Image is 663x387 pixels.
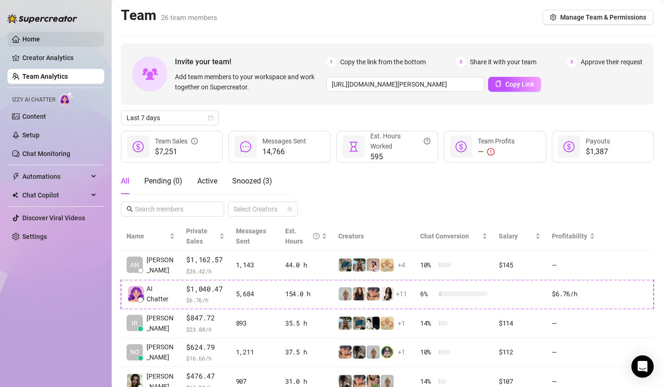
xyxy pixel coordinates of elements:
[287,206,293,212] span: team
[367,317,380,330] img: comicaltaco
[478,137,515,145] span: Team Profits
[121,7,217,24] h2: Team
[420,260,435,270] span: 10 %
[542,10,654,25] button: Manage Team & Permissions
[186,342,224,353] span: $624.79
[313,226,320,246] span: question-circle
[563,141,575,152] span: dollar-circle
[631,355,654,378] div: Open Intercom Messenger
[381,346,394,359] img: jadetv
[191,136,198,146] span: info-circle
[420,232,469,240] span: Chat Conversion
[499,347,541,357] div: $112
[186,266,224,276] span: $ 26.42 /h
[586,146,610,157] span: $1,387
[128,286,144,302] img: izzy-ai-chatter-avatar-DDCN_rTZ.svg
[381,287,394,300] img: ChloeLove
[175,72,322,92] span: Add team members to your workspace and work together on Supercreator.
[135,204,211,214] input: Search members
[186,295,224,305] span: $ 6.76 /h
[546,338,600,367] td: —
[127,231,167,241] span: Name
[552,289,595,299] div: $6.76 /h
[12,95,55,104] span: Izzy AI Chatter
[398,260,405,270] span: + 4
[186,254,224,265] span: $1,162.57
[339,317,352,330] img: Libby
[550,14,556,20] span: setting
[7,14,77,23] img: logo-BBDzfeDw.svg
[487,148,495,156] span: exclamation-circle
[420,347,435,357] span: 10 %
[339,346,352,359] img: bonnierides
[581,57,643,67] span: Approve their request
[127,206,133,212] span: search
[147,313,175,333] span: [PERSON_NAME]
[236,318,274,328] div: 893
[552,232,587,240] span: Profitability
[348,141,359,152] span: hourglass
[144,176,182,187] div: Pending ( 0 )
[236,227,266,245] span: Messages Sent
[236,260,274,270] div: 1,143
[186,312,224,324] span: $847.72
[22,35,40,43] a: Home
[133,141,144,152] span: dollar-circle
[339,287,352,300] img: Barbi
[22,50,97,65] a: Creator Analytics
[186,227,208,245] span: Private Sales
[147,342,175,362] span: [PERSON_NAME]
[367,287,380,300] img: bonnierides
[420,376,435,387] span: 14 %
[232,177,272,185] span: Snoozed ( 3 )
[132,318,138,328] span: IR
[505,81,534,88] span: Copy Link
[499,318,541,328] div: $114
[186,353,224,363] span: $ 16.66 /h
[236,289,274,299] div: 5,684
[353,317,366,330] img: Eavnc
[499,376,541,387] div: $107
[339,258,352,272] img: Eavnc
[285,260,327,270] div: 44.0 h
[370,131,430,151] div: Est. Hours Worked
[285,318,327,328] div: 35.5 h
[22,131,40,139] a: Setup
[420,289,435,299] span: 6 %
[353,258,366,272] img: Libby
[560,14,646,21] span: Manage Team & Permissions
[175,56,326,68] span: Invite your team!
[470,57,536,67] span: Share it with your team
[456,57,466,67] span: 2
[381,258,394,272] img: Actually.Maria
[398,318,405,328] span: + 1
[155,136,198,146] div: Team Sales
[22,150,70,157] a: Chat Monitoring
[326,57,336,67] span: 1
[262,146,306,157] span: 14,766
[381,317,394,330] img: Actually.Maria
[420,318,435,328] span: 14 %
[155,146,198,157] span: $7,251
[586,137,610,145] span: Payouts
[197,177,217,185] span: Active
[161,14,217,22] span: 26 team members
[262,137,306,145] span: Messages Sent
[236,376,274,387] div: 907
[495,81,502,87] span: copy
[546,251,600,280] td: —
[127,111,213,125] span: Last 7 days
[130,260,139,270] span: AN
[499,232,518,240] span: Salary
[398,347,405,357] span: + 1
[130,347,140,357] span: NO
[488,77,541,92] button: Copy Link
[22,214,85,222] a: Discover Viral Videos
[370,151,430,163] span: 595
[236,347,274,357] div: 1,211
[240,141,251,152] span: message
[121,176,129,187] div: All
[353,287,366,300] img: diandradelgado
[333,222,415,251] th: Creators
[367,258,380,272] img: anaxmei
